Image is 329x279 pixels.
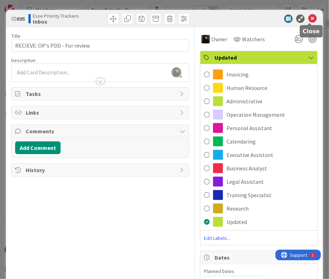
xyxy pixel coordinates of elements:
[226,204,249,213] span: Research
[226,137,256,146] span: Calendaring
[37,3,38,8] div: 1
[215,53,305,62] span: Updated
[226,84,267,92] span: Human Resource
[226,124,272,132] span: Personal Assistant
[215,253,305,262] span: Dates
[17,15,25,22] b: 695
[11,39,189,52] input: type card name here...
[201,35,210,43] img: ES
[226,110,285,119] span: Operation Management
[15,1,32,10] span: Support
[226,70,249,79] span: Invoicing
[226,151,273,159] span: Executive Assistant
[226,97,262,105] span: Administrative
[226,218,247,226] span: Updated
[226,177,264,186] span: Legal Assistant
[11,57,36,63] span: Description
[26,108,176,117] span: Links
[303,28,320,35] h5: Close
[26,166,176,174] span: History
[200,235,317,242] span: Edit Labels...
[204,268,314,275] span: Planned Dates
[15,141,61,154] button: Add Comment
[172,67,181,77] img: xZDIgFEXJ2bLOewZ7ObDEULuHMaA3y1N.PNG
[26,127,176,135] span: Comments
[33,19,79,24] b: Inbox
[242,35,265,43] span: Watchers
[33,13,79,19] span: Esse Priority Trackers
[11,14,25,23] span: ID
[26,90,176,98] span: Tasks
[226,191,272,199] span: Training Specialist
[211,35,227,43] span: Owner
[226,164,267,172] span: Business Analyst
[11,33,20,39] label: Title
